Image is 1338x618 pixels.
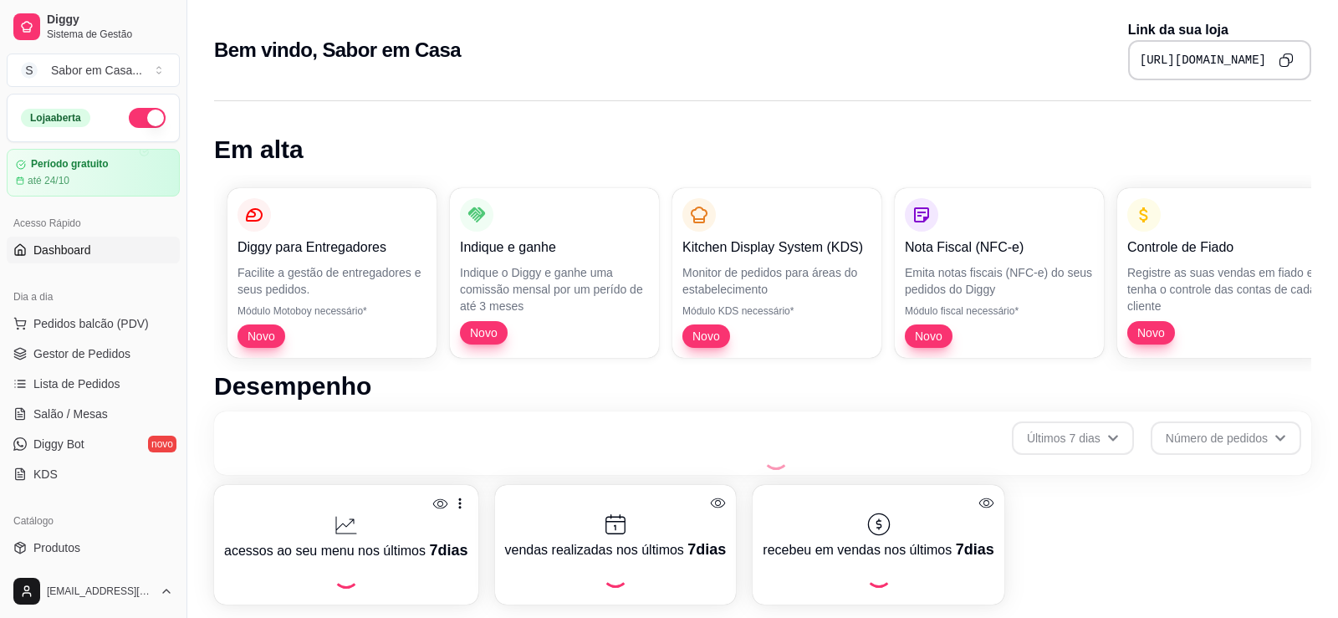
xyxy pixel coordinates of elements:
button: Indique e ganheIndique o Diggy e ganhe uma comissão mensal por um perído de até 3 mesesNovo [450,188,659,358]
span: Diggy [47,13,173,28]
span: 7 dias [429,542,467,559]
button: Diggy para EntregadoresFacilite a gestão de entregadores e seus pedidos.Módulo Motoboy necessário... [227,188,437,358]
p: Emita notas fiscais (NFC-e) do seus pedidos do Diggy [905,264,1094,298]
button: Pedidos balcão (PDV) [7,310,180,337]
button: Número de pedidos [1151,421,1301,455]
span: Novo [463,324,504,341]
div: Loja aberta [21,109,90,127]
a: Produtos [7,534,180,561]
span: KDS [33,466,58,483]
button: Select a team [7,54,180,87]
div: Loading [763,443,789,470]
div: Sabor em Casa ... [51,62,142,79]
p: Diggy para Entregadores [237,237,426,258]
button: Nota Fiscal (NFC-e)Emita notas fiscais (NFC-e) do seus pedidos do DiggyMódulo fiscal necessário*Novo [895,188,1104,358]
button: Últimos 7 dias [1012,421,1134,455]
p: acessos ao seu menu nos últimos [224,539,468,562]
button: Copy to clipboard [1273,47,1300,74]
div: Dia a dia [7,283,180,310]
button: Controle de FiadoRegistre as suas vendas em fiado e tenha o controle das contas de cada clienteNovo [1117,188,1326,358]
p: Módulo Motoboy necessário* [237,304,426,318]
h1: Em alta [214,135,1311,165]
div: Loading [866,561,892,588]
span: Pedidos balcão (PDV) [33,315,149,332]
span: Novo [686,328,727,345]
a: Diggy Botnovo [7,431,180,457]
p: Módulo fiscal necessário* [905,304,1094,318]
button: Alterar Status [129,108,166,128]
p: Monitor de pedidos para áreas do estabelecimento [682,264,871,298]
div: Catálogo [7,508,180,534]
p: Indique e ganhe [460,237,649,258]
span: Dashboard [33,242,91,258]
span: Novo [1131,324,1172,341]
p: vendas realizadas nos últimos [505,538,727,561]
div: Loading [602,561,629,588]
span: 7 dias [687,541,726,558]
a: Lista de Pedidos [7,370,180,397]
span: Novo [908,328,949,345]
a: KDS [7,461,180,488]
p: Link da sua loja [1128,20,1311,40]
article: até 24/10 [28,174,69,187]
a: Dashboard [7,237,180,263]
p: recebeu em vendas nos últimos [763,538,993,561]
button: Kitchen Display System (KDS)Monitor de pedidos para áreas do estabelecimentoMódulo KDS necessário... [672,188,881,358]
p: Módulo KDS necessário* [682,304,871,318]
p: Registre as suas vendas em fiado e tenha o controle das contas de cada cliente [1127,264,1316,314]
p: Controle de Fiado [1127,237,1316,258]
button: [EMAIL_ADDRESS][DOMAIN_NAME] [7,571,180,611]
a: Salão / Mesas [7,401,180,427]
p: Nota Fiscal (NFC-e) [905,237,1094,258]
article: Período gratuito [31,158,109,171]
p: Facilite a gestão de entregadores e seus pedidos. [237,264,426,298]
span: S [21,62,38,79]
span: Sistema de Gestão [47,28,173,41]
p: Indique o Diggy e ganhe uma comissão mensal por um perído de até 3 meses [460,264,649,314]
a: Período gratuitoaté 24/10 [7,149,180,197]
span: Novo [241,328,282,345]
a: Gestor de Pedidos [7,340,180,367]
span: Produtos [33,539,80,556]
span: Salão / Mesas [33,406,108,422]
span: [EMAIL_ADDRESS][DOMAIN_NAME] [47,585,153,598]
div: Acesso Rápido [7,210,180,237]
a: DiggySistema de Gestão [7,7,180,47]
h2: Bem vindo, Sabor em Casa [214,37,461,64]
span: Lista de Pedidos [33,375,120,392]
span: Gestor de Pedidos [33,345,130,362]
span: Diggy Bot [33,436,84,452]
div: Loading [333,562,360,589]
span: 7 dias [956,541,994,558]
h1: Desempenho [214,371,1311,401]
pre: [URL][DOMAIN_NAME] [1140,52,1266,69]
p: Kitchen Display System (KDS) [682,237,871,258]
